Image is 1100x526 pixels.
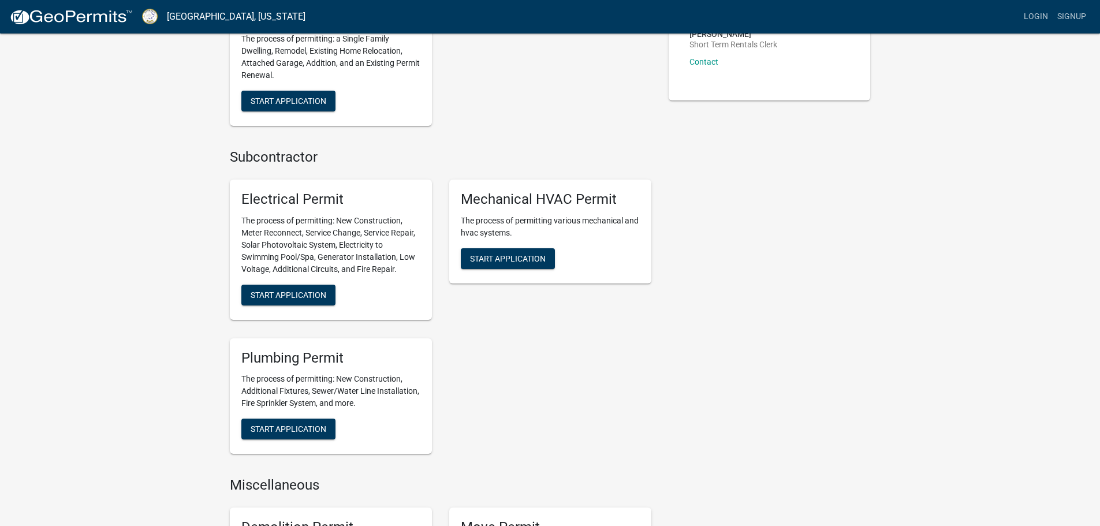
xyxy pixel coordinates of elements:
[251,96,326,105] span: Start Application
[689,57,718,66] a: Contact
[689,40,777,49] p: Short Term Rentals Clerk
[689,30,777,38] p: [PERSON_NAME]
[241,33,420,81] p: The process of permitting: a Single Family Dwelling, Remodel, Existing Home Relocation, Attached ...
[461,191,640,208] h5: Mechanical HVAC Permit
[241,350,420,367] h5: Plumbing Permit
[241,419,335,439] button: Start Application
[241,91,335,111] button: Start Application
[167,7,305,27] a: [GEOGRAPHIC_DATA], [US_STATE]
[241,373,420,409] p: The process of permitting: New Construction, Additional Fixtures, Sewer/Water Line Installation, ...
[230,149,651,166] h4: Subcontractor
[1019,6,1053,28] a: Login
[241,191,420,208] h5: Electrical Permit
[461,248,555,269] button: Start Application
[251,290,326,299] span: Start Application
[241,215,420,275] p: The process of permitting: New Construction, Meter Reconnect, Service Change, Service Repair, Sol...
[470,253,546,263] span: Start Application
[1053,6,1091,28] a: Signup
[142,9,158,24] img: Putnam County, Georgia
[241,285,335,305] button: Start Application
[230,477,651,494] h4: Miscellaneous
[461,215,640,239] p: The process of permitting various mechanical and hvac systems.
[251,424,326,434] span: Start Application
